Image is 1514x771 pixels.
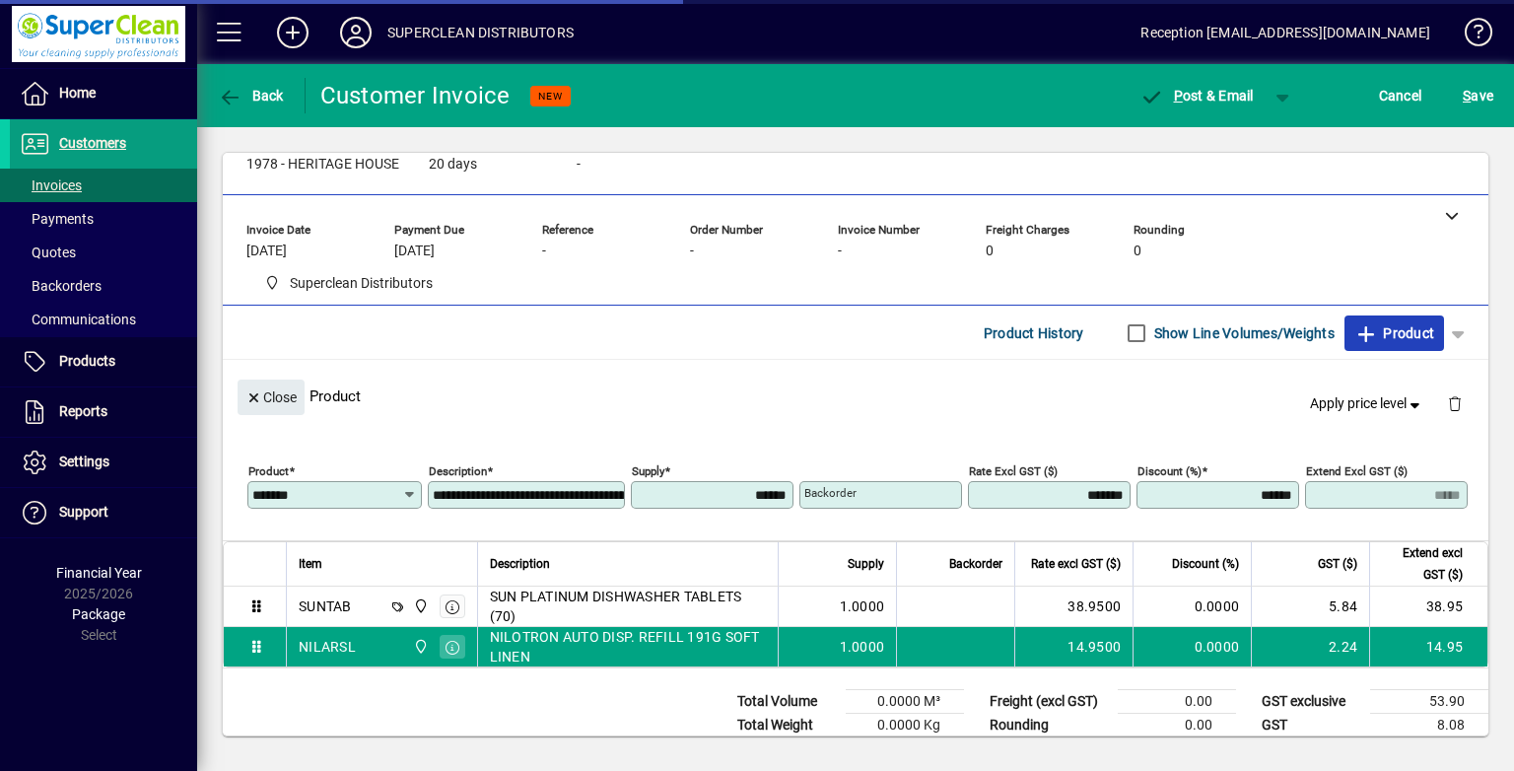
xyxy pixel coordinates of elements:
span: 0 [1134,244,1141,259]
td: 0.00 [1118,690,1236,714]
button: Apply price level [1302,386,1432,422]
td: Total Weight [727,714,846,737]
td: Total Volume [727,690,846,714]
div: 38.9500 [1027,596,1121,616]
span: P [1174,88,1183,104]
span: GST ($) [1318,553,1357,575]
span: NILOTRON AUTO DISP. REFILL 191G SOFT LINEN [490,627,767,666]
td: 0.0000 M³ [846,690,964,714]
span: SUN PLATINUM DISHWASHER TABLETS (70) [490,587,767,626]
span: Backorder [949,553,1002,575]
span: Discount (%) [1172,553,1239,575]
a: Support [10,488,197,537]
td: 5.84 [1251,587,1369,627]
div: Product [223,360,1488,432]
a: Products [10,337,197,386]
td: 0.0000 Kg [846,714,964,737]
span: Customers [59,135,126,151]
span: Products [59,353,115,369]
span: 1.0000 [840,637,885,657]
td: GST [1252,714,1370,737]
div: 14.9500 [1027,637,1121,657]
span: Reports [59,403,107,419]
span: Payments [20,211,94,227]
button: Cancel [1374,78,1427,113]
span: Superclean Distributors [256,271,441,296]
span: Product History [984,317,1084,349]
button: Back [213,78,289,113]
mat-label: Rate excl GST ($) [969,464,1058,478]
span: Financial Year [56,565,142,581]
label: Show Line Volumes/Weights [1150,323,1335,343]
mat-label: Product [248,464,289,478]
span: Superclean Distributors [408,636,431,658]
span: - [690,244,694,259]
a: Home [10,69,197,118]
span: NEW [538,90,563,103]
app-page-header-button: Delete [1431,394,1479,412]
button: Profile [324,15,387,50]
span: Superclean Distributors [408,596,431,617]
span: - [838,244,842,259]
span: 0 [986,244,994,259]
span: [DATE] [394,244,435,259]
span: Supply [848,553,884,575]
app-page-header-button: Back [197,78,306,113]
td: Freight (excl GST) [980,690,1118,714]
span: - [542,244,546,259]
td: 2.24 [1251,627,1369,666]
td: GST exclusive [1252,690,1370,714]
button: Save [1458,78,1498,113]
button: Close [238,380,305,415]
span: ave [1463,80,1493,111]
button: Product History [976,315,1092,351]
span: Rate excl GST ($) [1031,553,1121,575]
div: Reception [EMAIL_ADDRESS][DOMAIN_NAME] [1140,17,1430,48]
button: Post & Email [1130,78,1264,113]
span: 1978 - HERITAGE HOUSE [246,157,399,173]
mat-label: Extend excl GST ($) [1306,464,1408,478]
span: Apply price level [1310,393,1424,414]
mat-label: Discount (%) [1137,464,1202,478]
span: Package [72,606,125,622]
span: Cancel [1379,80,1422,111]
button: Delete [1431,380,1479,427]
a: Knowledge Base [1450,4,1489,68]
mat-label: Backorder [804,486,857,500]
span: Settings [59,454,109,469]
span: Support [59,504,108,520]
span: Invoices [20,177,82,193]
span: Item [299,553,322,575]
a: Communications [10,303,197,336]
span: Product [1354,317,1434,349]
mat-label: Description [429,464,487,478]
span: Home [59,85,96,101]
a: Payments [10,202,197,236]
a: Backorders [10,269,197,303]
span: Description [490,553,550,575]
a: Quotes [10,236,197,269]
div: SUNTAB [299,596,352,616]
button: Add [261,15,324,50]
span: Communications [20,312,136,327]
span: Superclean Distributors [290,273,433,294]
span: ost & Email [1139,88,1254,104]
td: 38.95 [1369,587,1487,627]
mat-label: Supply [632,464,664,478]
div: SUPERCLEAN DISTRIBUTORS [387,17,574,48]
td: 14.95 [1369,627,1487,666]
span: Backorders [20,278,102,294]
span: Close [245,382,297,414]
button: Product [1344,315,1444,351]
td: 0.00 [1118,714,1236,737]
div: Customer Invoice [320,80,511,111]
a: Reports [10,387,197,437]
span: 20 days [429,157,477,173]
span: Back [218,88,284,104]
span: S [1463,88,1471,104]
td: 0.0000 [1133,587,1251,627]
span: Extend excl GST ($) [1382,542,1463,586]
span: - [577,157,581,173]
app-page-header-button: Close [233,387,310,405]
a: Settings [10,438,197,487]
